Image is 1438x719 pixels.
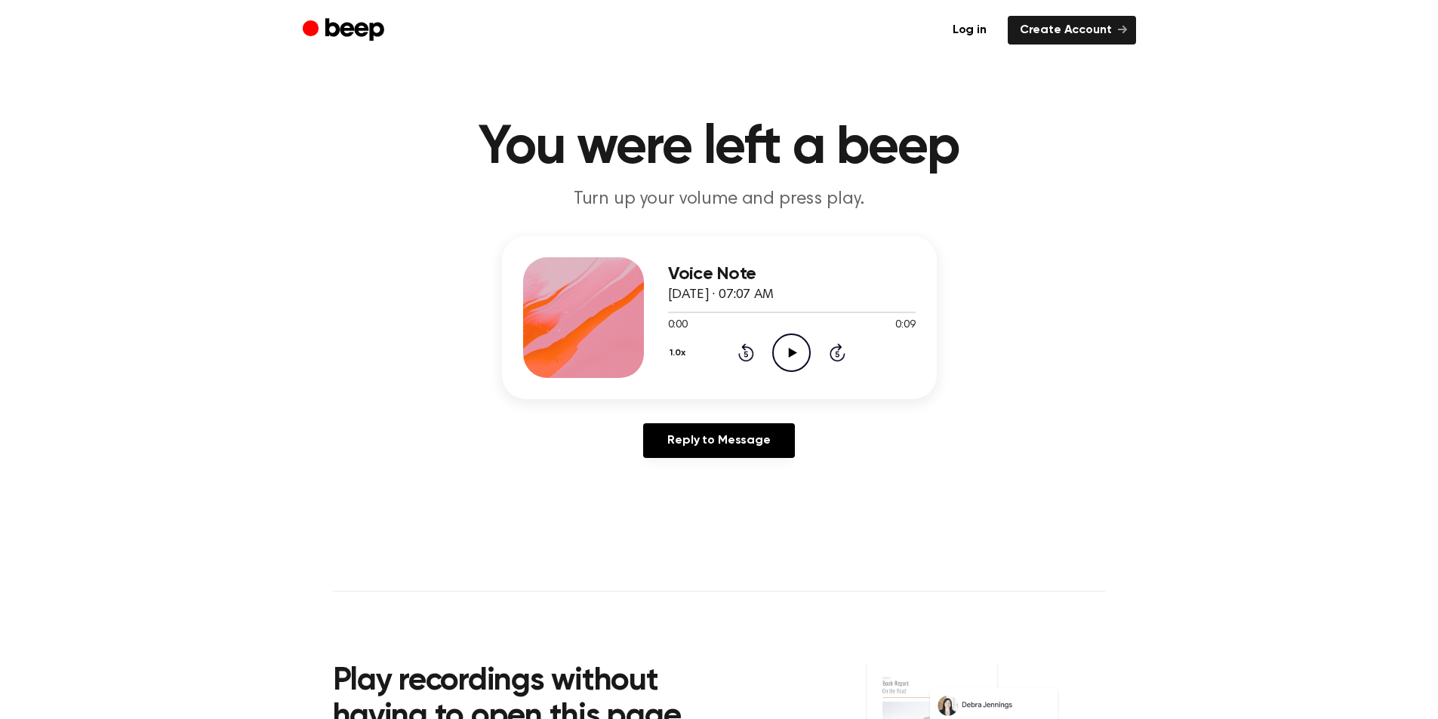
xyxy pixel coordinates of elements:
a: Reply to Message [643,423,794,458]
span: 0:09 [895,318,915,333]
a: Log in [941,16,999,45]
a: Beep [303,16,388,45]
span: [DATE] · 07:07 AM [668,288,774,302]
p: Turn up your volume and press play. [430,187,1009,212]
h3: Voice Note [668,264,916,284]
h1: You were left a beep [333,121,1106,175]
span: 0:00 [668,318,688,333]
a: Create Account [1008,16,1136,45]
button: 1.0x [668,340,691,366]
